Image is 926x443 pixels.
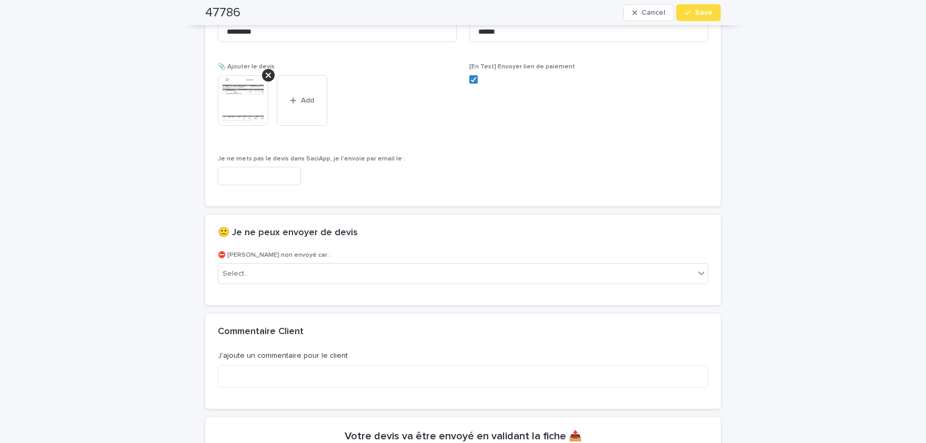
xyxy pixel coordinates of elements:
[218,252,330,258] span: ⛔ [PERSON_NAME] non envoyé car :
[205,5,240,21] h2: 47786
[469,64,575,70] span: [En Test] Envoyer lien de paiement
[218,350,708,361] p: J'ajoute un commentaire pour le client
[223,268,249,279] div: Select...
[345,430,582,442] h2: Votre devis va être envoyé en validant la fiche 📤
[277,75,327,126] button: Add
[676,4,721,21] button: Save
[218,227,358,239] h2: 🙁 Je ne peux envoyer de devis
[218,64,275,70] span: 📎 Ajouter le devis
[301,97,314,104] span: Add
[218,326,304,338] h2: Commentaire Client
[695,9,712,16] span: Save
[641,9,665,16] span: Cancel
[623,4,674,21] button: Cancel
[218,156,405,162] span: Je ne mets pas le devis dans SaciApp, je l'envoie par email le :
